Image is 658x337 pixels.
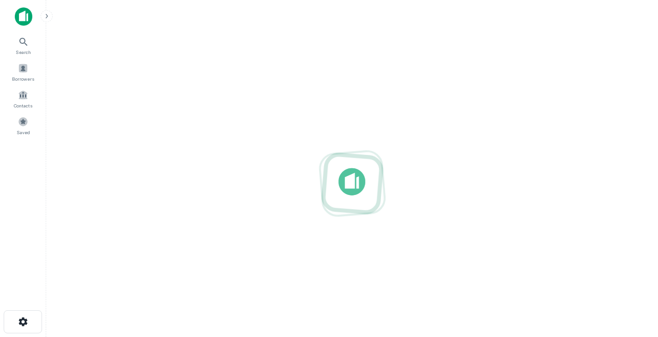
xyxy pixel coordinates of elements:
span: Contacts [14,102,32,109]
iframe: Chat Widget [612,234,658,278]
span: Borrowers [12,75,34,83]
a: Search [3,33,43,58]
span: Search [16,48,31,56]
a: Borrowers [3,59,43,84]
img: capitalize-icon.png [15,7,32,26]
a: Contacts [3,86,43,111]
a: Saved [3,113,43,138]
span: Saved [17,129,30,136]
